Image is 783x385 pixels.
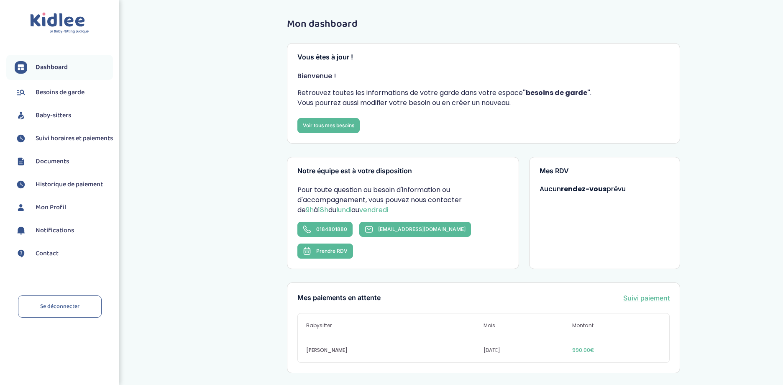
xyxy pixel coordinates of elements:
span: [DATE] [484,346,572,354]
span: 0184801880 [316,226,347,232]
span: Notifications [36,226,74,236]
span: 18h [318,205,328,215]
img: besoin.svg [15,86,27,99]
img: logo.svg [30,13,89,34]
img: dashboard.svg [15,61,27,74]
span: Mon Profil [36,203,66,213]
a: Dashboard [15,61,113,74]
a: Mon Profil [15,201,113,214]
a: Contact [15,247,113,260]
strong: rendez-vous [561,184,606,194]
span: Aucun prévu [540,184,626,194]
span: Suivi horaires et paiements [36,133,113,144]
a: 0184801880 [297,222,353,237]
a: Se déconnecter [18,295,102,318]
a: Notifications [15,224,113,237]
a: Documents [15,155,113,168]
img: suivihoraire.svg [15,132,27,145]
h1: Mon dashboard [287,19,680,30]
strong: "besoins de garde" [523,88,590,98]
span: Prendre RDV [316,248,348,254]
span: Baby-sitters [36,110,71,121]
span: [PERSON_NAME] [306,346,484,354]
span: Contact [36,249,59,259]
a: Historique de paiement [15,178,113,191]
p: Bienvenue ! [297,71,670,81]
a: Baby-sitters [15,109,113,122]
span: Mois [484,322,572,329]
span: lundi [336,205,351,215]
span: vendredi [359,205,388,215]
button: Prendre RDV [297,244,353,259]
a: Suivi horaires et paiements [15,132,113,145]
a: Voir tous mes besoins [297,118,360,133]
img: babysitters.svg [15,109,27,122]
img: suivihoraire.svg [15,178,27,191]
img: documents.svg [15,155,27,168]
p: Pour toute question ou besoin d'information ou d'accompagnement, vous pouvez nous contacter de à ... [297,185,508,215]
span: Babysitter [306,322,484,329]
span: 990.00€ [572,346,661,354]
h3: Mes RDV [540,167,670,175]
a: [EMAIL_ADDRESS][DOMAIN_NAME] [359,222,471,237]
p: Retrouvez toutes les informations de votre garde dans votre espace . Vous pourrez aussi modifier ... [297,88,670,108]
span: [EMAIL_ADDRESS][DOMAIN_NAME] [378,226,466,232]
span: Historique de paiement [36,180,103,190]
span: Dashboard [36,62,68,72]
span: 9h [306,205,314,215]
img: profil.svg [15,201,27,214]
a: Suivi paiement [623,293,670,303]
span: Besoins de garde [36,87,84,98]
h3: Notre équipe est à votre disposition [297,167,508,175]
span: Documents [36,157,69,167]
img: notification.svg [15,224,27,237]
h3: Mes paiements en attente [297,294,381,302]
span: Montant [572,322,661,329]
img: contact.svg [15,247,27,260]
a: Besoins de garde [15,86,113,99]
h3: Vous êtes à jour ! [297,54,670,61]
